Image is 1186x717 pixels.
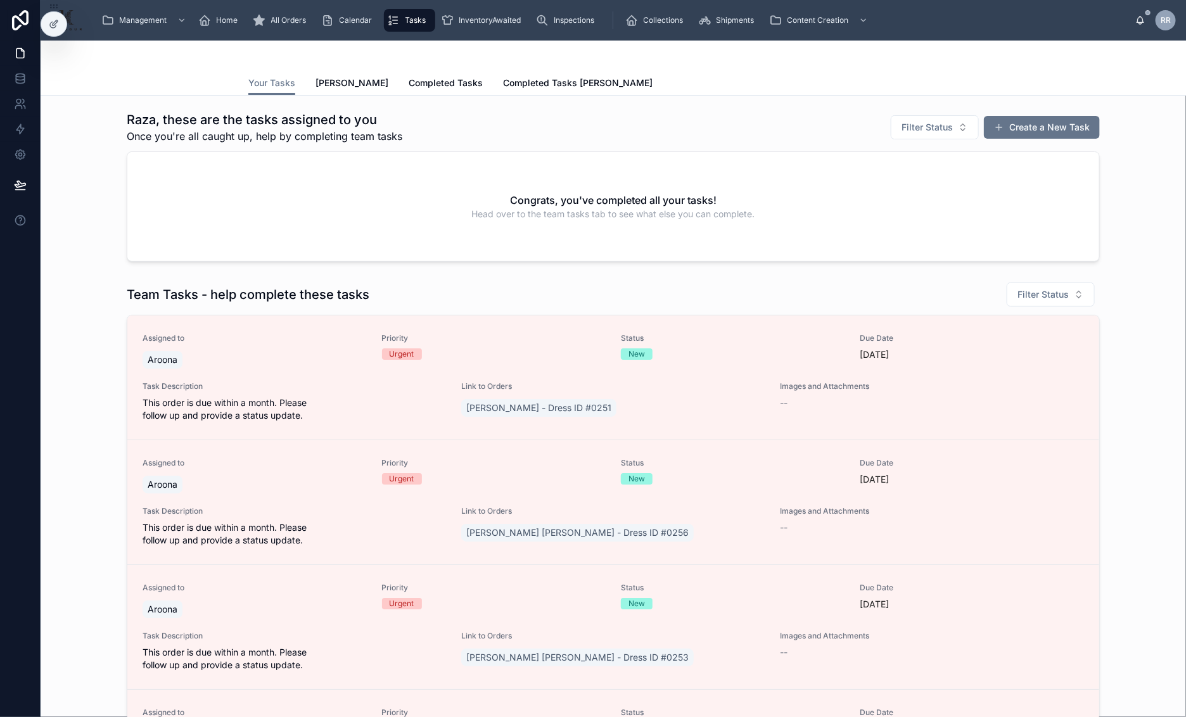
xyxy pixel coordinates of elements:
div: Urgent [390,348,414,360]
div: New [628,473,645,485]
span: RR [1161,15,1171,25]
a: Assigned toAroonaPriorityUrgentStatusNewDue Date[DATE]Task DescriptionThis order is due within a ... [127,315,1099,440]
span: Images and Attachments [781,506,1084,516]
a: Completed Tasks [PERSON_NAME] [503,72,653,97]
a: Shipments [695,9,763,32]
span: Aroona [148,603,177,616]
span: Priority [382,458,606,468]
a: Calendar [318,9,381,32]
span: -- [781,646,788,659]
span: Aroona [148,478,177,491]
a: All Orders [250,9,316,32]
span: [PERSON_NAME] [PERSON_NAME] - Dress ID #0253 [466,651,689,664]
h2: Congrats, you've completed all your tasks! [510,193,717,208]
span: Completed Tasks [PERSON_NAME] [503,77,653,89]
a: Home [195,9,247,32]
span: Task Description [143,506,446,516]
span: [PERSON_NAME] - Dress ID #0251 [466,402,611,414]
span: Images and Attachments [781,631,1084,641]
span: This order is due within a month. Please follow up and provide a status update. [143,522,309,545]
span: Priority [382,333,606,343]
span: This order is due within a month. Please follow up and provide a status update. [143,647,309,670]
span: -- [781,521,788,534]
span: Due Date [860,333,1085,343]
span: Assigned to [143,583,367,593]
p: [DATE] [860,598,889,611]
a: Inspections [533,9,604,32]
a: Your Tasks [248,72,295,96]
a: Management [98,9,193,32]
a: Assigned toAroonaPriorityUrgentStatusNewDue Date[DATE]Task DescriptionThis order is due within a ... [127,440,1099,564]
a: [PERSON_NAME] [PERSON_NAME] - Dress ID #0256 [461,524,694,542]
span: Once you're all caught up, help by completing team tasks [127,129,402,144]
a: Content Creation [766,9,874,32]
span: Due Date [860,458,1085,468]
span: InventoryAwaited [459,15,521,25]
span: Content Creation [787,15,849,25]
span: Home [217,15,238,25]
span: Link to Orders [461,506,765,516]
span: [PERSON_NAME] [316,77,388,89]
span: Inspections [554,15,595,25]
span: Status [621,458,845,468]
span: Link to Orders [461,381,765,391]
span: Shipments [717,15,755,25]
a: Assigned toAroonaPriorityUrgentStatusNewDue Date[DATE]Task DescriptionThis order is due within a ... [127,564,1099,689]
a: InventoryAwaited [438,9,530,32]
span: Task Description [143,381,446,391]
span: Task Description [143,631,446,641]
div: New [628,348,645,360]
span: This order is due within a month. Please follow up and provide a status update. [143,397,309,421]
a: Completed Tasks [409,72,483,97]
a: [PERSON_NAME] - Dress ID #0251 [461,399,616,417]
span: Head over to the team tasks tab to see what else you can complete. [472,208,755,220]
a: Tasks [384,9,435,32]
span: -- [781,397,788,409]
span: Due Date [860,583,1085,593]
span: Images and Attachments [781,381,1084,391]
div: New [628,598,645,609]
span: Assigned to [143,333,367,343]
span: Priority [382,583,606,593]
span: Link to Orders [461,631,765,641]
button: Create a New Task [984,116,1100,139]
a: [PERSON_NAME] [316,72,388,97]
span: Filter Status [902,121,953,134]
span: [PERSON_NAME] [PERSON_NAME] - Dress ID #0256 [466,526,689,539]
button: Select Button [891,115,979,139]
a: Collections [622,9,692,32]
span: Tasks [405,15,426,25]
span: Status [621,333,845,343]
h1: Raza, these are the tasks assigned to you [127,111,402,129]
div: Urgent [390,598,414,609]
span: Status [621,583,845,593]
span: Your Tasks [248,77,295,89]
button: Select Button [1007,282,1095,307]
div: scrollable content [92,6,1135,34]
span: All Orders [271,15,307,25]
h1: Team Tasks - help complete these tasks [127,286,369,303]
p: [DATE] [860,348,889,361]
span: Aroona [148,353,177,366]
div: Urgent [390,473,414,485]
span: Calendar [340,15,373,25]
span: Completed Tasks [409,77,483,89]
span: Collections [644,15,684,25]
p: [DATE] [860,473,889,486]
span: Assigned to [143,458,367,468]
span: Management [120,15,167,25]
a: [PERSON_NAME] [PERSON_NAME] - Dress ID #0253 [461,649,694,666]
span: Filter Status [1017,288,1069,301]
